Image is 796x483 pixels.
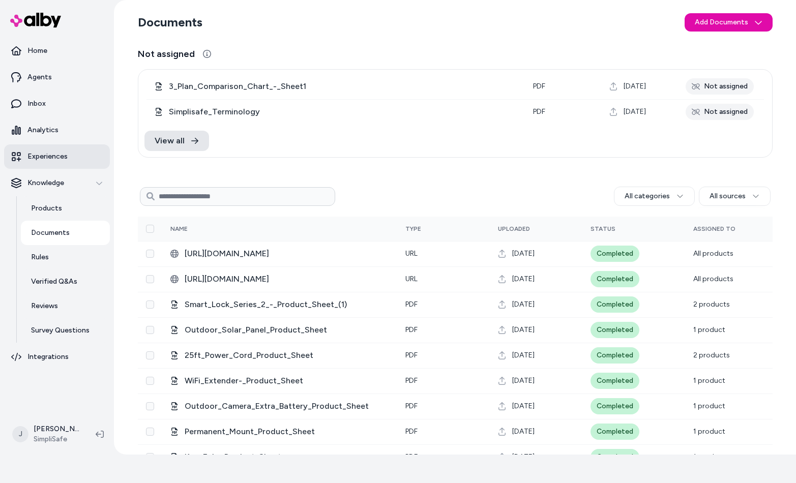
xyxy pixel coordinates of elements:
a: Survey Questions [21,318,110,343]
span: Permanent_Mount_Product_Sheet [185,426,389,438]
span: J [12,426,28,442]
span: Status [591,225,615,232]
button: Select row [146,453,154,461]
a: Rules [21,245,110,269]
span: pdf [405,325,418,334]
span: Uploaded [498,225,530,232]
span: All sources [710,191,746,201]
button: Select row [146,300,154,309]
p: Home [27,46,47,56]
div: WiFi_Extender-_Product_Sheet.pdf [170,375,389,387]
div: Name [170,225,247,233]
button: Add Documents [685,13,773,32]
span: [DATE] [512,401,535,411]
div: Not assigned [686,104,754,120]
div: Permanent_Mount_Product_Sheet.pdf [170,426,389,438]
p: Products [31,203,62,214]
span: 1 product [693,325,725,334]
a: Documents [21,221,110,245]
div: Completed [591,373,639,389]
span: [DATE] [512,350,535,360]
a: Analytics [4,118,110,142]
span: pdf [405,351,418,359]
span: 2 products [693,351,730,359]
div: Completed [591,246,639,262]
span: pdf [405,402,418,410]
span: pdf [533,82,545,90]
p: Experiences [27,152,68,162]
a: Inbox [4,92,110,116]
span: 3_Plan_Comparison_Chart_-_Sheet1 [169,80,517,93]
span: Outdoor_Camera_Extra_Battery_Product_Sheet [185,400,389,412]
button: All sources [699,187,771,206]
a: Experiences [4,144,110,169]
span: [DATE] [512,299,535,310]
button: Knowledge [4,171,110,195]
div: Smart_Lock_Series_2_-_Product_Sheet_(1).pdf [170,298,389,311]
div: Completed [591,347,639,364]
div: Not assigned [686,78,754,95]
button: Select row [146,377,154,385]
span: URL [405,249,418,258]
span: View all [155,135,185,147]
span: All products [693,275,733,283]
div: Key_Fob-_Product_Sheet.pdf [170,451,389,463]
span: Simplisafe_Terminology [169,106,517,118]
span: [DATE] [512,274,535,284]
div: 25ft_Power_Cord_Product_Sheet.pdf [170,349,389,361]
button: Select row [146,326,154,334]
span: [URL][DOMAIN_NAME] [185,248,389,260]
a: Home [4,39,110,63]
button: Select row [146,428,154,436]
button: Select row [146,250,154,258]
span: All products [693,249,733,258]
p: Survey Questions [31,325,90,336]
div: Completed [591,449,639,465]
span: SimpliSafe [34,434,79,444]
span: [DATE] [624,107,646,117]
span: URL [405,275,418,283]
span: Assigned To [693,225,735,232]
span: pdf [405,300,418,309]
span: WiFi_Extender-_Product_Sheet [185,375,389,387]
span: [DATE] [624,81,646,92]
button: All categories [614,187,695,206]
span: [DATE] [512,325,535,335]
span: [DATE] [512,249,535,259]
p: Agents [27,72,52,82]
span: [DATE] [512,452,535,462]
span: [DATE] [512,427,535,437]
div: Outdoor_Camera_Extra_Battery_Product_Sheet.pdf [170,400,389,412]
div: Completed [591,296,639,313]
p: Verified Q&As [31,277,77,287]
button: Select row [146,402,154,410]
button: Select all [146,225,154,233]
span: 25ft_Power_Cord_Product_Sheet [185,349,389,361]
p: Reviews [31,301,58,311]
span: Key_Fob-_Product_Sheet [185,451,389,463]
span: Type [405,225,421,232]
span: 1 product [693,402,725,410]
div: d6ba642f-2944-53ff-84b2-6c7eb5e2d6d3.html [170,273,389,285]
div: Completed [591,322,639,338]
button: Select row [146,351,154,359]
span: 1 product [693,427,725,436]
p: Inbox [27,99,46,109]
div: Completed [591,424,639,440]
p: Integrations [27,352,69,362]
img: alby Logo [10,13,61,27]
p: [PERSON_NAME] [34,424,79,434]
span: pdf [405,452,418,461]
div: Completed [591,398,639,414]
a: Reviews [21,294,110,318]
h2: Documents [138,14,202,31]
a: Agents [4,65,110,89]
div: Outdoor_Solar_Panel_Product_Sheet.pdf [170,324,389,336]
div: Completed [591,271,639,287]
span: pdf [405,427,418,436]
p: Documents [31,228,70,238]
span: pdf [405,376,418,385]
span: 2 products [693,300,730,309]
a: Products [21,196,110,221]
span: Smart_Lock_Series_2_-_Product_Sheet_(1) [185,298,389,311]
